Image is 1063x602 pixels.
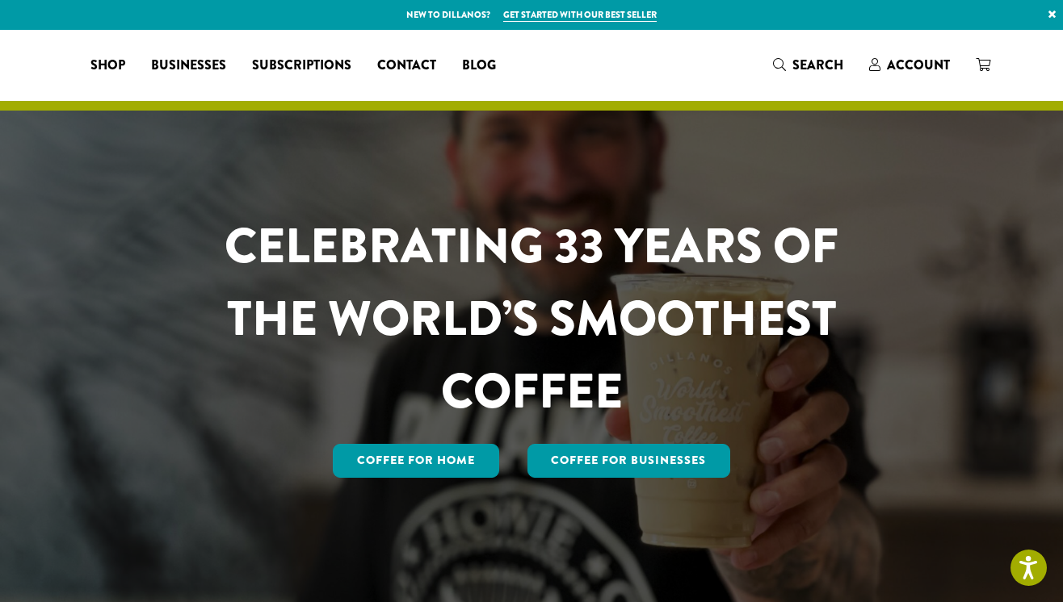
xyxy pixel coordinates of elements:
span: Blog [462,56,496,76]
a: Coffee For Businesses [527,444,731,478]
span: Subscriptions [252,56,351,76]
span: Contact [377,56,436,76]
a: Search [760,52,856,78]
a: Get started with our best seller [503,8,657,22]
span: Shop [90,56,125,76]
span: Businesses [151,56,226,76]
span: Search [792,56,843,74]
h1: CELEBRATING 33 YEARS OF THE WORLD’S SMOOTHEST COFFEE [177,210,886,428]
a: Coffee for Home [333,444,499,478]
a: Shop [78,52,138,78]
span: Account [887,56,950,74]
